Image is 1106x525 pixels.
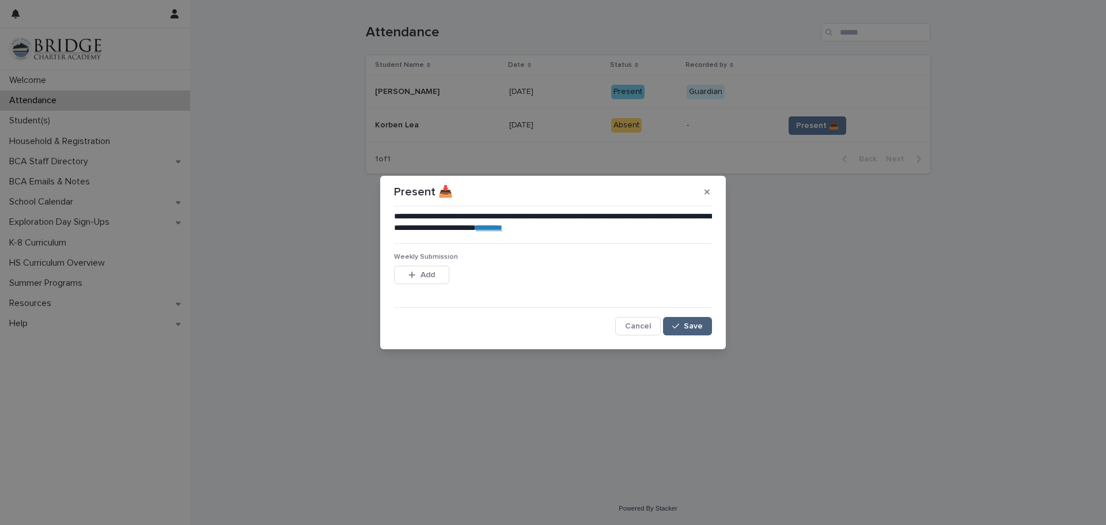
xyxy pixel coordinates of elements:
span: Save [684,322,703,330]
button: Add [394,266,449,284]
span: Cancel [625,322,651,330]
button: Cancel [615,317,661,335]
button: Save [663,317,712,335]
p: Present 📥 [394,185,453,199]
span: Add [421,271,435,279]
span: Weekly Submission [394,254,458,260]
